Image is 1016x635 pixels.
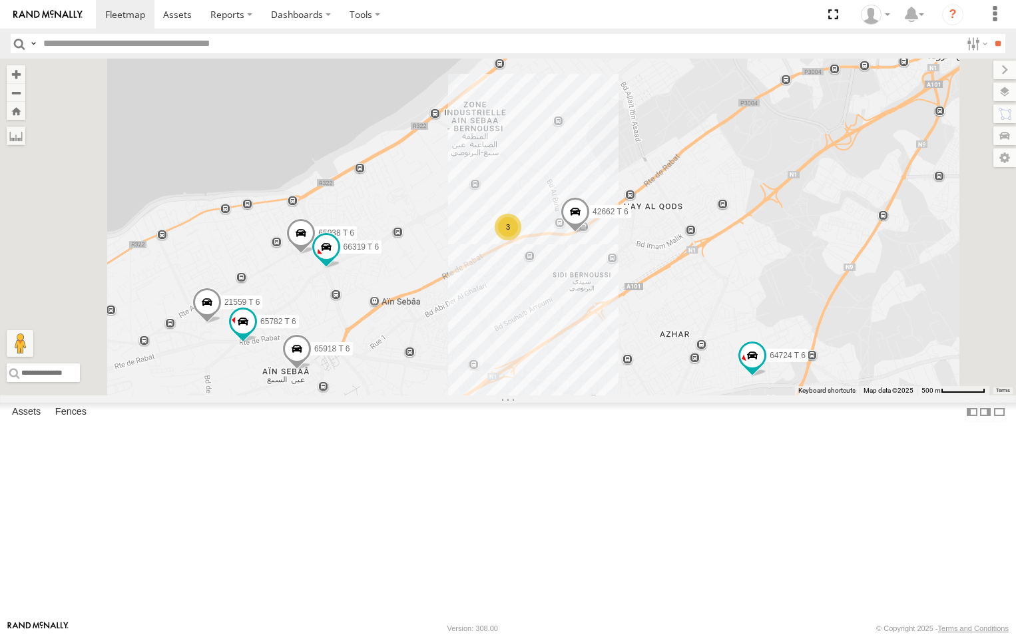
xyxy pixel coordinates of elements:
label: Fences [49,403,93,421]
i: ? [942,4,963,25]
button: Map Scale: 500 m per 63 pixels [917,386,989,395]
label: Search Filter Options [961,34,990,53]
a: Visit our Website [7,622,69,635]
label: Assets [5,403,47,421]
span: 42662 T 6 [593,208,629,217]
button: Zoom in [7,65,25,83]
button: Keyboard shortcuts [798,386,856,395]
span: Map data ©2025 [864,387,913,394]
div: © Copyright 2025 - [876,624,1009,632]
span: 500 m [921,387,941,394]
span: 21559 T 6 [224,298,260,308]
button: Drag Pegman onto the map to open Street View [7,330,33,357]
a: Terms (opens in new tab) [996,388,1010,393]
label: Search Query [28,34,39,53]
label: Measure [7,126,25,145]
label: Dock Summary Table to the Right [979,403,992,422]
button: Zoom Home [7,102,25,120]
span: 65938 T 6 [318,228,354,238]
div: Younes Gaubi [856,5,895,25]
label: Hide Summary Table [993,403,1006,422]
img: rand-logo.svg [13,10,83,19]
label: Dock Summary Table to the Left [965,403,979,422]
div: 3 [495,214,521,240]
span: 65782 T 6 [260,317,296,326]
button: Zoom out [7,83,25,102]
a: Terms and Conditions [938,624,1009,632]
span: 65918 T 6 [314,345,350,354]
span: 66319 T 6 [344,242,380,252]
label: Map Settings [993,148,1016,167]
span: 64724 T 6 [770,351,806,361]
div: Version: 308.00 [447,624,498,632]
